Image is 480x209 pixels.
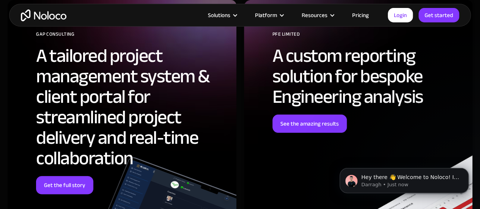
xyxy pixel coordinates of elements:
a: Get the full story [36,176,93,194]
h2: A custom reporting solution for bespoke Engineering analysis [272,46,464,107]
div: Solutions [198,10,246,20]
div: Resources [292,10,343,20]
iframe: Intercom notifications message [328,152,480,205]
div: GAP Consulting [36,28,228,46]
div: Platform [255,10,277,20]
a: Get started [419,8,459,22]
h2: A tailored project management system & client portal for streamlined project delivery and real-ti... [36,46,228,168]
a: home [21,9,66,21]
a: Login [388,8,413,22]
div: Resources [302,10,327,20]
div: Solutions [208,10,230,20]
div: Platform [246,10,292,20]
a: Pricing [343,10,378,20]
a: See the amazing results [272,115,347,133]
div: PFE Limited [272,28,464,46]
